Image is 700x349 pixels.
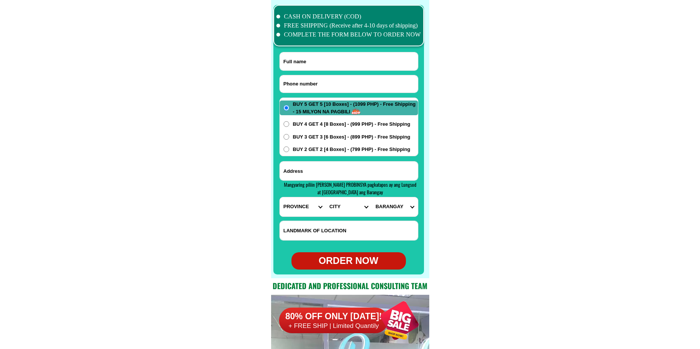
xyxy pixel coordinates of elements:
li: COMPLETE THE FORM BELOW TO ORDER NOW [276,30,421,39]
input: BUY 3 GET 3 [6 Boxes] - (899 PHP) - Free Shipping [284,134,289,140]
input: Input address [280,162,418,180]
input: Input full_name [280,52,418,70]
input: Input LANDMARKOFLOCATION [280,221,418,240]
h6: + FREE SHIP | Limited Quantily [279,322,388,330]
li: CASH ON DELIVERY (COD) [276,12,421,21]
input: BUY 5 GET 5 [10 Boxes] - (1099 PHP) - Free Shipping - 15 MILYON NA PAGBILI [284,105,289,111]
input: BUY 4 GET 4 [8 Boxes] - (999 PHP) - Free Shipping [284,121,289,127]
select: Select commune [372,197,418,216]
span: Mangyaring piliin [PERSON_NAME] PROBINSYA pagkatapos ay ang Lungsod at [GEOGRAPHIC_DATA] ang Bara... [284,181,416,196]
span: BUY 5 GET 5 [10 Boxes] - (1099 PHP) - Free Shipping - 15 MILYON NA PAGBILI [293,101,418,115]
input: Input phone_number [280,75,418,93]
span: BUY 3 GET 3 [6 Boxes] - (899 PHP) - Free Shipping [293,133,410,141]
input: BUY 2 GET 2 [4 Boxes] - (799 PHP) - Free Shipping [284,146,289,152]
li: FREE SHIPPING (Receive after 4-10 days of shipping) [276,21,421,30]
h2: Dedicated and professional consulting team [271,280,429,291]
div: ORDER NOW [291,254,406,268]
select: Select district [326,197,372,216]
span: BUY 4 GET 4 [8 Boxes] - (999 PHP) - Free Shipping [293,120,410,128]
h6: 80% OFF ONLY [DATE]! [279,311,388,322]
span: BUY 2 GET 2 [4 Boxes] - (799 PHP) - Free Shipping [293,146,410,153]
select: Select province [280,197,326,216]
